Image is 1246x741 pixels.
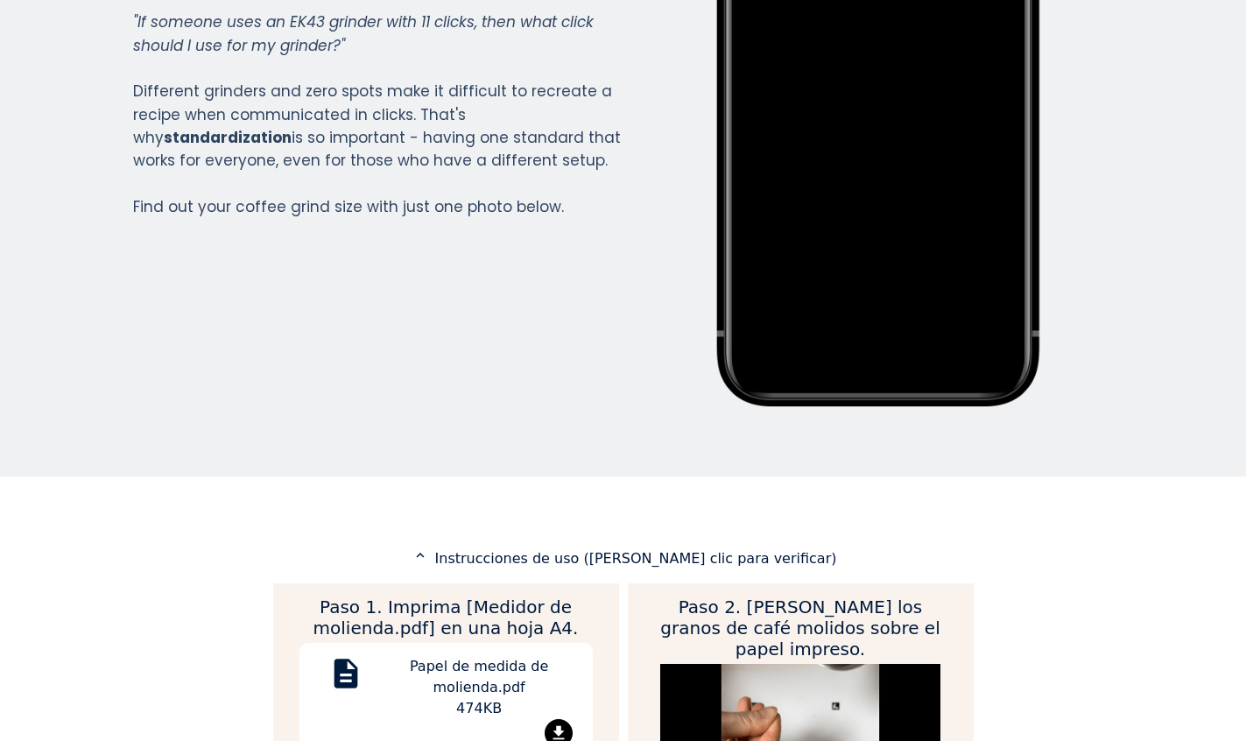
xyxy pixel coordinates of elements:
em: "If someone uses an EK43 grinder with 11 clicks, then what click should I use for my grinder?" [133,11,594,55]
h2: Paso 1. Imprima [Medidor de molienda.pdf] en una hoja A4. [299,596,593,639]
p: Instrucciones de uso ([PERSON_NAME] clic para verificar) [273,547,974,569]
h2: Paso 2. [PERSON_NAME] los granos de café molidos sobre el papel impreso. [654,596,947,660]
div: Papel de medida de molienda.pdf 474KB [379,656,580,719]
strong: standardization [164,127,292,148]
div: Different grinders and zero spots make it difficult to recreate a recipe when communicated in cli... [133,11,622,218]
mat-icon: description [325,656,367,698]
mat-icon: expand_less [410,547,431,563]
